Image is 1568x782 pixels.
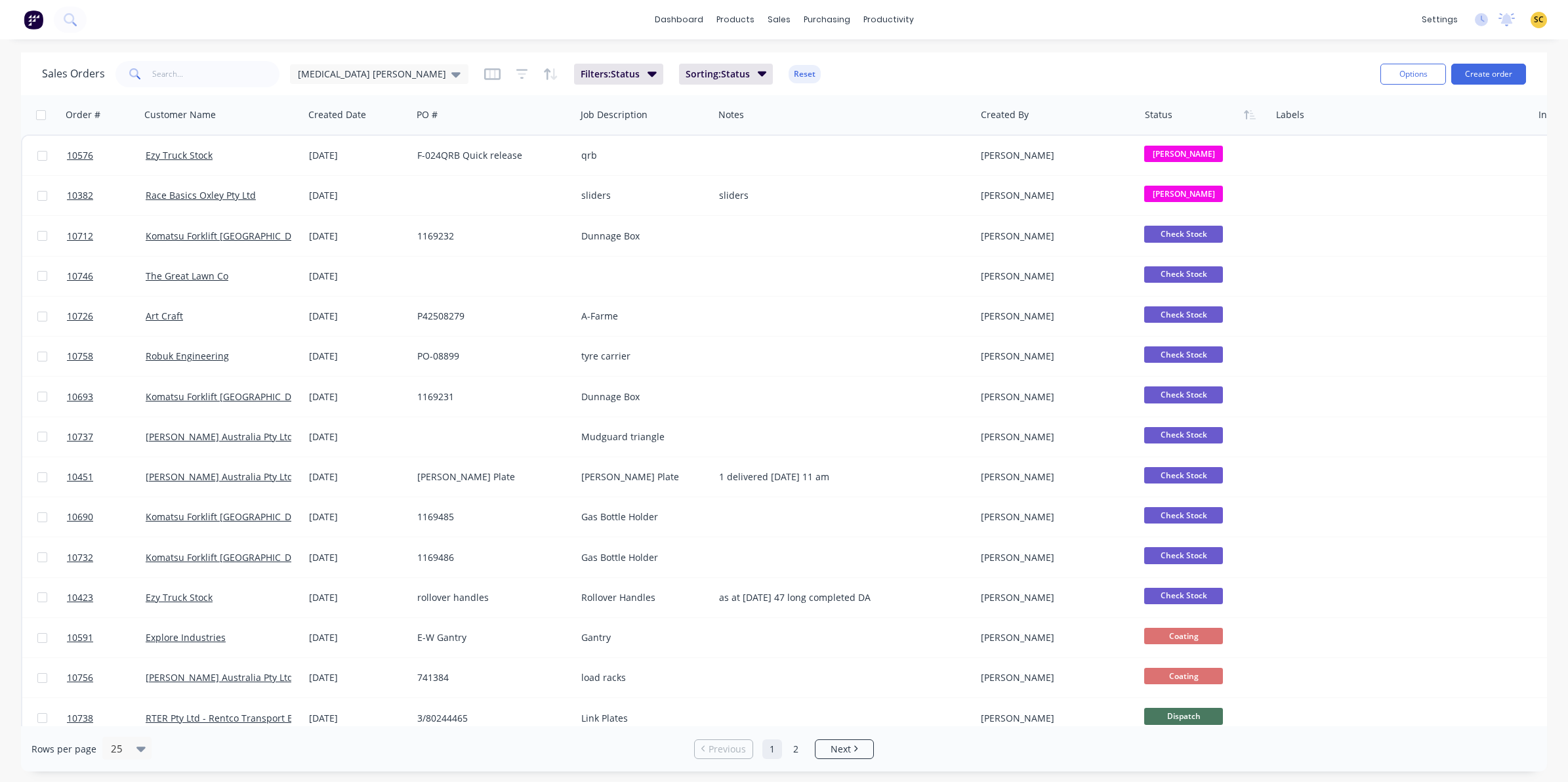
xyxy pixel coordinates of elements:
[689,739,879,759] ul: Pagination
[581,189,702,202] div: sliders
[581,430,702,443] div: Mudguard triangle
[797,10,857,30] div: purchasing
[417,470,563,484] div: [PERSON_NAME] Plate
[857,10,920,30] div: productivity
[67,538,146,577] a: 10732
[581,551,702,564] div: Gas Bottle Holder
[789,65,821,83] button: Reset
[309,591,407,604] div: [DATE]
[309,631,407,644] div: [DATE]
[581,671,702,684] div: load racks
[417,350,563,363] div: PO-08899
[67,699,146,738] a: 10738
[1144,266,1223,283] span: Check Stock
[309,390,407,403] div: [DATE]
[309,149,407,162] div: [DATE]
[981,430,1126,443] div: [PERSON_NAME]
[1144,386,1223,403] span: Check Stock
[67,390,93,403] span: 10693
[1144,668,1223,684] span: Coating
[309,551,407,564] div: [DATE]
[67,230,93,243] span: 10712
[309,230,407,243] div: [DATE]
[67,470,93,484] span: 10451
[1144,346,1223,363] span: Check Stock
[417,671,563,684] div: 741384
[417,149,563,162] div: F-024QRB Quick release
[581,591,702,604] div: Rollover Handles
[24,10,43,30] img: Factory
[309,470,407,484] div: [DATE]
[309,510,407,524] div: [DATE]
[67,310,93,323] span: 10726
[719,189,958,202] div: sliders
[67,149,93,162] span: 10576
[719,591,958,604] div: as at [DATE] 47 long completed DA
[309,270,407,283] div: [DATE]
[831,743,851,756] span: Next
[1144,306,1223,323] span: Check Stock
[761,10,797,30] div: sales
[67,618,146,657] a: 10591
[1144,708,1223,724] span: Dispatch
[417,510,563,524] div: 1169485
[981,189,1126,202] div: [PERSON_NAME]
[67,671,93,684] span: 10756
[146,671,293,684] a: [PERSON_NAME] Australia Pty Ltd
[309,430,407,443] div: [DATE]
[31,743,96,756] span: Rows per page
[981,108,1029,121] div: Created By
[67,551,93,564] span: 10732
[308,108,366,121] div: Created Date
[581,230,702,243] div: Dunnage Box
[1144,467,1223,484] span: Check Stock
[981,230,1126,243] div: [PERSON_NAME]
[67,337,146,376] a: 10758
[686,68,750,81] span: Sorting: Status
[1145,108,1172,121] div: Status
[417,631,563,644] div: E-W Gantry
[981,470,1126,484] div: [PERSON_NAME]
[146,591,213,604] a: Ezy Truck Stock
[67,257,146,296] a: 10746
[581,510,702,524] div: Gas Bottle Holder
[417,390,563,403] div: 1169231
[581,68,640,81] span: Filters: Status
[786,739,806,759] a: Page 2
[67,297,146,336] a: 10726
[1276,108,1304,121] div: Labels
[1415,10,1464,30] div: settings
[146,390,310,403] a: Komatsu Forklift [GEOGRAPHIC_DATA]
[42,68,105,80] h1: Sales Orders
[67,350,93,363] span: 10758
[146,350,229,362] a: Robuk Engineering
[709,743,746,756] span: Previous
[981,551,1126,564] div: [PERSON_NAME]
[67,176,146,215] a: 10382
[981,591,1126,604] div: [PERSON_NAME]
[417,591,563,604] div: rollover handles
[718,108,744,121] div: Notes
[1534,14,1544,26] span: SC
[695,743,753,756] a: Previous page
[981,390,1126,403] div: [PERSON_NAME]
[309,310,407,323] div: [DATE]
[574,64,663,85] button: Filters:Status
[581,470,702,484] div: [PERSON_NAME] Plate
[146,510,310,523] a: Komatsu Forklift [GEOGRAPHIC_DATA]
[67,189,93,202] span: 10382
[309,712,407,725] div: [DATE]
[67,136,146,175] a: 10576
[581,631,702,644] div: Gantry
[815,743,873,756] a: Next page
[146,230,310,242] a: Komatsu Forklift [GEOGRAPHIC_DATA]
[581,712,702,725] div: Link Plates
[309,350,407,363] div: [DATE]
[719,470,958,484] div: 1 delivered [DATE] 11 am
[67,430,93,443] span: 10737
[309,189,407,202] div: [DATE]
[67,510,93,524] span: 10690
[146,470,293,483] a: [PERSON_NAME] Australia Pty Ltd
[146,270,228,282] a: The Great Lawn Co
[581,390,702,403] div: Dunnage Box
